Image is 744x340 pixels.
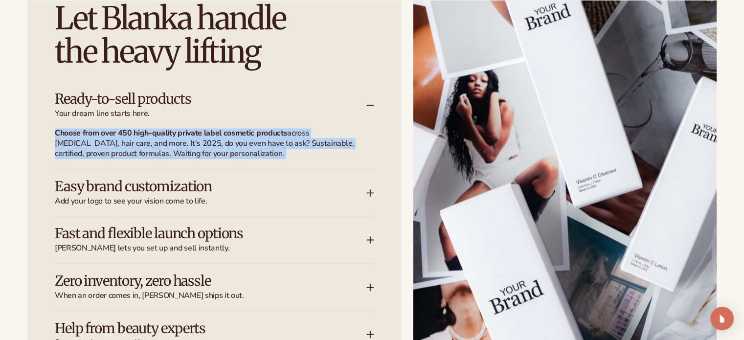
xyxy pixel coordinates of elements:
h2: Let Blanka handle the heavy lifting [55,2,374,68]
h3: Ready-to-sell products [55,91,337,107]
p: across [MEDICAL_DATA], hair care, and more. It's 2025, do you even have to ask? Sustainable, cert... [55,128,362,159]
h3: Fast and flexible launch options [55,226,337,241]
span: Your dream line starts here. [55,109,366,119]
h3: Easy brand customization [55,179,337,194]
strong: Choose from over 450 high-quality private label cosmetic products [55,128,287,138]
div: Open Intercom Messenger [710,307,734,330]
h3: Zero inventory, zero hassle [55,273,337,289]
h3: Help from beauty experts [55,321,337,336]
span: When an order comes in, [PERSON_NAME] ships it out. [55,291,366,301]
span: [PERSON_NAME] lets you set up and sell instantly. [55,243,366,253]
span: Add your logo to see your vision come to life. [55,196,366,206]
